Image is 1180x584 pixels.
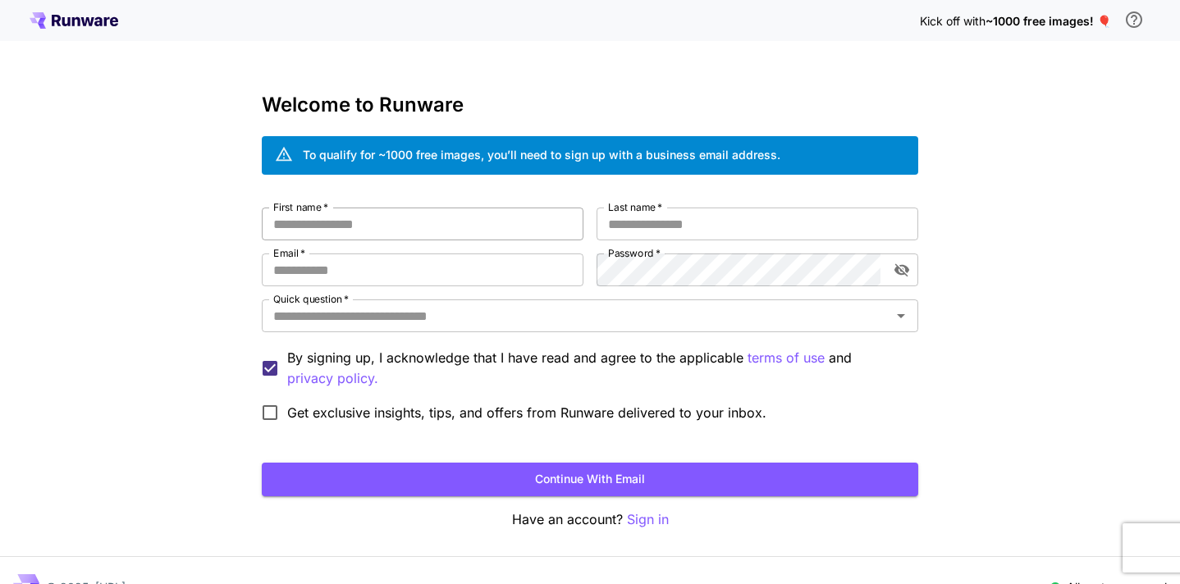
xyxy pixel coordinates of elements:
h3: Welcome to Runware [262,94,918,116]
span: Kick off with [920,14,986,28]
button: toggle password visibility [887,255,917,285]
label: First name [273,200,328,214]
span: ~1000 free images! 🎈 [986,14,1111,28]
button: By signing up, I acknowledge that I have read and agree to the applicable and privacy policy. [748,348,825,368]
button: Continue with email [262,463,918,496]
label: Last name [608,200,662,214]
p: terms of use [748,348,825,368]
button: By signing up, I acknowledge that I have read and agree to the applicable terms of use and [287,368,378,389]
label: Password [608,246,661,260]
button: Open [890,304,912,327]
button: Sign in [627,509,669,530]
div: To qualify for ~1000 free images, you’ll need to sign up with a business email address. [303,146,780,163]
button: In order to qualify for free credit, you need to sign up with a business email address and click ... [1118,3,1150,36]
p: Have an account? [262,509,918,530]
p: privacy policy. [287,368,378,389]
label: Email [273,246,305,260]
span: Get exclusive insights, tips, and offers from Runware delivered to your inbox. [287,403,766,422]
label: Quick question [273,292,349,306]
p: By signing up, I acknowledge that I have read and agree to the applicable and [287,348,905,389]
